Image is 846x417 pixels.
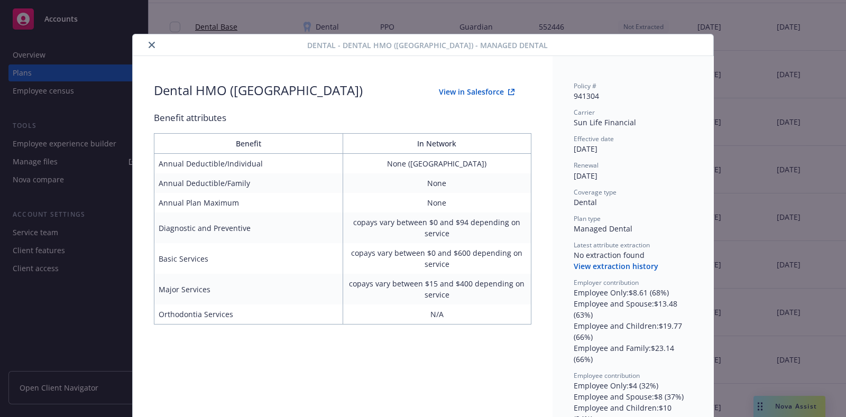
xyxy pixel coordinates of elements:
td: Annual Plan Maximum [154,193,343,212]
td: Orthodontia Services [154,304,343,325]
div: Employee Only : $4 (32%) [574,380,692,391]
div: Employee and Spouse : $13.48 (63%) [574,298,692,320]
td: None [343,173,531,193]
span: Latest attribute extraction [574,240,650,249]
button: View in Salesforce [422,81,531,103]
div: Employee and Spouse : $8 (37%) [574,391,692,402]
td: copays vary between $15 and $400 depending on service [343,274,531,304]
td: Major Services [154,274,343,304]
span: Employer contribution [574,278,639,287]
span: Policy # [574,81,596,90]
div: Employee Only : $8.61 (68%) [574,287,692,298]
button: View extraction history [574,261,658,272]
td: Diagnostic and Preventive [154,212,343,243]
span: Renewal [574,161,599,170]
td: Annual Deductible/Individual [154,154,343,174]
span: Employee contribution [574,371,640,380]
span: Dental - Dental HMO ([GEOGRAPHIC_DATA]) - Managed Dental [307,40,548,51]
td: copays vary between $0 and $600 depending on service [343,243,531,274]
div: [DATE] [574,143,692,154]
span: Effective date [574,134,614,143]
div: Sun Life Financial [574,117,692,128]
td: Basic Services [154,243,343,274]
td: Annual Deductible/Family [154,173,343,193]
button: close [145,39,158,51]
span: Coverage type [574,188,617,197]
span: Plan type [574,214,601,223]
td: copays vary between $0 and $94 depending on service [343,212,531,243]
div: Benefit attributes [154,111,531,125]
div: No extraction found [574,249,692,261]
td: None [343,193,531,212]
th: In Network [343,134,531,154]
div: Dental [574,197,692,208]
div: 941304 [574,90,692,101]
th: Benefit [154,134,343,154]
div: Employee and Children : $19.77 (66%) [574,320,692,342]
div: [DATE] [574,170,692,181]
div: Managed Dental [574,223,692,234]
div: Dental HMO ([GEOGRAPHIC_DATA]) [154,81,363,103]
div: Employee and Family : $23.14 (66%) [574,342,692,365]
td: None ([GEOGRAPHIC_DATA]) [343,154,531,174]
span: Carrier [574,108,595,117]
td: N/A [343,304,531,325]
